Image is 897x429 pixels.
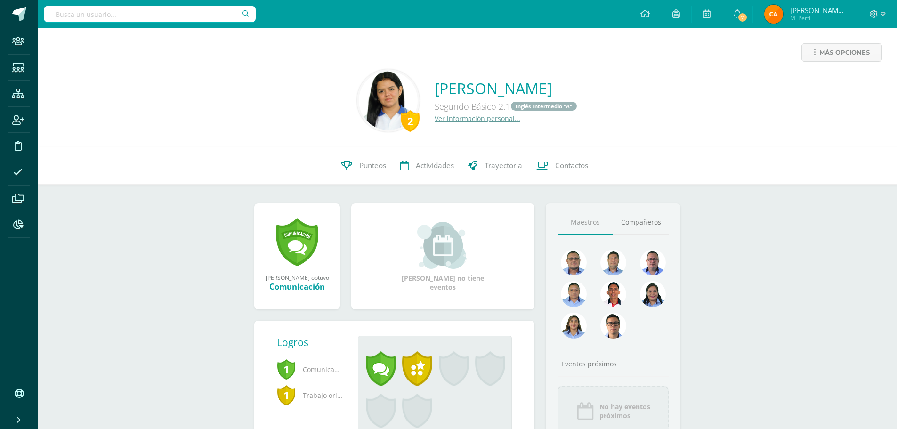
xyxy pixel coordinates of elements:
[640,250,666,275] img: 30ea9b988cec0d4945cca02c4e803e5a.png
[277,384,296,406] span: 1
[561,313,587,339] img: 72fdff6db23ea16c182e3ba03ce826f1.png
[599,402,650,420] span: No hay eventos próximos
[277,358,296,380] span: 1
[529,147,595,185] a: Contactos
[558,359,669,368] div: Eventos próximos
[359,161,386,170] span: Punteos
[561,250,587,275] img: 99962f3fa423c9b8099341731b303440.png
[277,382,343,408] span: Trabajo original
[485,161,522,170] span: Trayectoria
[393,147,461,185] a: Actividades
[417,222,469,269] img: event_small.png
[334,147,393,185] a: Punteos
[600,281,626,307] img: 89a3ce4a01dc90e46980c51de3177516.png
[401,110,420,132] div: 2
[790,14,847,22] span: Mi Perfil
[737,12,748,23] span: 7
[44,6,256,22] input: Busca un usuario...
[600,250,626,275] img: 2ac039123ac5bd71a02663c3aa063ac8.png
[819,44,870,61] span: Más opciones
[600,313,626,339] img: b3275fa016b95109afc471d3b448d7ac.png
[435,98,578,114] div: Segundo Básico 2.1
[264,281,331,292] div: Comunicación
[801,43,882,62] a: Más opciones
[359,71,418,130] img: 2e4156ce427c48b941625975ee121094.png
[555,161,588,170] span: Contactos
[435,114,520,123] a: Ver información personal...
[511,102,577,111] a: Inglés Intermedio "A"
[416,161,454,170] span: Actividades
[764,5,783,24] img: af9f1233f962730253773e8543f9aabb.png
[790,6,847,15] span: [PERSON_NAME] Santiago [PERSON_NAME]
[277,336,350,349] div: Logros
[558,210,613,235] a: Maestros
[613,210,669,235] a: Compañeros
[561,281,587,307] img: 2efff582389d69505e60b50fc6d5bd41.png
[576,402,595,421] img: event_icon.png
[277,356,343,382] span: Comunicación
[435,78,578,98] a: [PERSON_NAME]
[461,147,529,185] a: Trayectoria
[396,222,490,291] div: [PERSON_NAME] no tiene eventos
[640,281,666,307] img: 4a7f7f1a360f3d8e2a3425f4c4febaf9.png
[264,274,331,281] div: [PERSON_NAME] obtuvo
